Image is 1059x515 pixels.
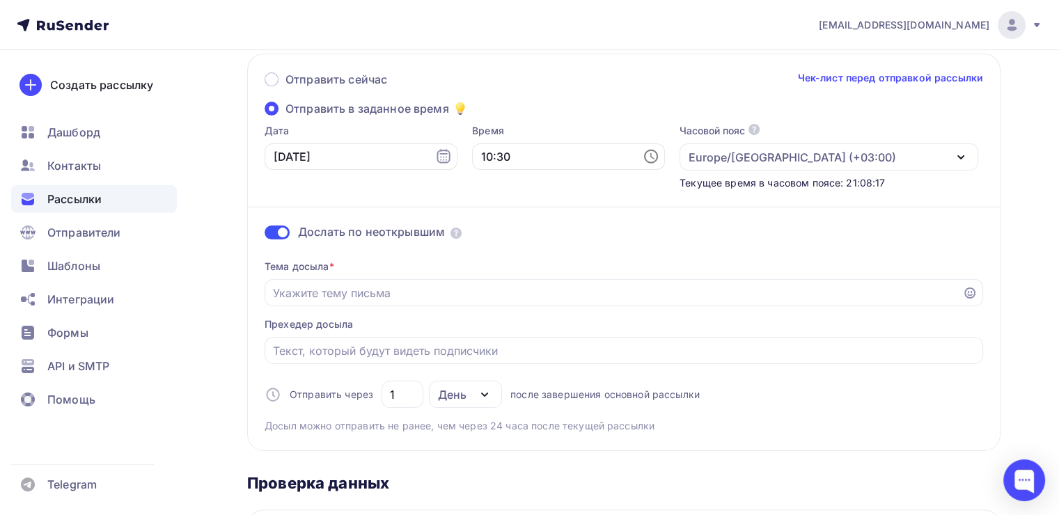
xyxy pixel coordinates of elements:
span: Отправители [47,224,121,241]
span: Отправить сейчас [285,71,387,88]
a: [EMAIL_ADDRESS][DOMAIN_NAME] [819,11,1042,39]
h4: RestaHotel [58,56,393,68]
a: Рассылки [11,185,177,213]
span: Дашборд [47,124,100,141]
button: Часовой пояс Europe/[GEOGRAPHIC_DATA] (+03:00) [680,124,978,171]
span: [EMAIL_ADDRESS][DOMAIN_NAME] [819,18,989,32]
a: RestaHotel [222,337,277,349]
div: Europe/[GEOGRAPHIC_DATA] (+03:00) [689,149,896,166]
span: Досыл можно отправить не ранее, чем через 24 часа после текущей рассылки [265,419,654,433]
span: API и SMTP [47,358,109,374]
a: Дашборд [11,118,177,146]
label: Дата [265,124,457,138]
span: Рассылки [47,191,102,207]
input: Текст, который будут видеть подписчики [273,342,975,359]
div: День [438,386,466,403]
h1: Бесплатный аудит вашего отеля: найдите скрытые резервы для роста выручки! [58,82,393,177]
div: Текущее время в часовом поясе: 21:08:17 [680,176,978,190]
div: Часовой пояс [680,124,745,138]
div: Создать рассылку [50,77,153,93]
a: Чек-лист перед отправкой рассылки [797,71,983,85]
span: Интеграции [47,291,114,308]
input: Укажите тему письма [273,285,955,301]
span: Отправить через [290,388,373,402]
span: Отправить в заданное время [285,100,449,117]
span: Контакты [47,157,101,174]
a: Шаблоны [11,252,177,280]
div: Прехедер досыла [265,317,353,331]
div: Тема досыла [265,260,334,274]
input: 02.10.2025 [265,143,457,170]
input: 21:07 [472,143,665,170]
span: Шаблоны [47,257,100,274]
a: Формы [11,319,177,347]
div: Проверка данных [247,473,1001,493]
span: Дослать по неоткрывшим [298,224,445,240]
button: День [429,381,502,408]
span: Telegram [47,476,97,493]
label: Время [472,124,665,138]
a: Контакты [11,152,177,180]
span: Помощь [47,391,95,408]
span: после завершения основной рассылки [510,388,700,402]
a: Отправители [11,219,177,246]
span: Формы [47,324,88,341]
